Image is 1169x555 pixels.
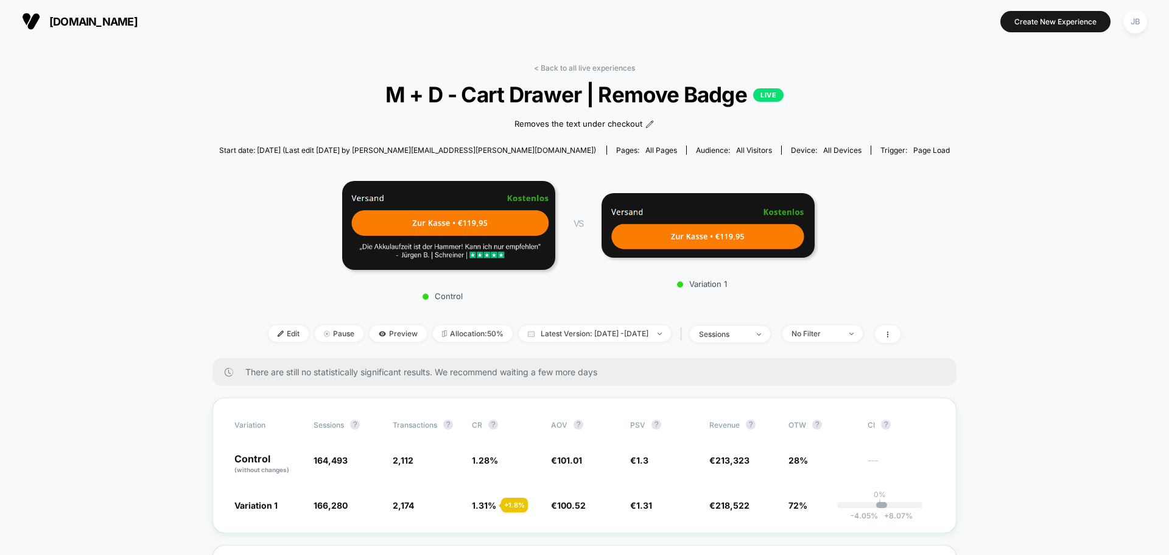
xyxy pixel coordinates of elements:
span: All Visitors [736,146,772,155]
img: rebalance [442,330,447,337]
button: ? [488,420,498,430]
img: end [658,333,662,335]
span: --- [868,457,935,475]
span: 8.07 % [878,511,913,520]
span: (without changes) [234,466,289,473]
span: OTW [788,420,855,430]
span: € [551,455,582,465]
span: [DOMAIN_NAME] [49,15,138,28]
span: There are still no statistically significant results. We recommend waiting a few more days [245,367,932,377]
span: 1.31 % [472,500,496,511]
div: Pages: [616,146,677,155]
span: 1.3 [636,455,648,465]
span: Transactions [393,420,437,430]
span: 166,280 [314,500,348,511]
p: Variation 1 [595,279,809,289]
span: Latest Version: [DATE] - [DATE] [519,325,671,342]
div: Audience: [696,146,772,155]
img: end [849,333,854,335]
span: AOV [551,420,567,430]
span: Preview [370,325,427,342]
span: 2,112 [393,455,413,465]
p: LIVE [753,88,784,102]
span: PSV [630,420,645,430]
span: Variation [234,420,301,430]
img: Variation 1 main [602,193,815,258]
span: € [709,455,749,465]
span: Page Load [913,146,950,155]
span: Device: [781,146,871,155]
span: 101.01 [557,455,582,465]
span: Removes the text under checkout [514,118,642,130]
span: 100.52 [557,500,586,511]
button: [DOMAIN_NAME] [18,12,141,31]
span: 164,493 [314,455,348,465]
img: end [324,331,330,337]
img: edit [278,331,284,337]
span: 1.31 [636,500,652,511]
span: M + D - Cart Drawer | Remove Badge [256,82,913,107]
span: CI [868,420,935,430]
button: Create New Experience [1000,11,1111,32]
span: € [551,500,586,511]
span: Allocation: 50% [433,325,513,342]
span: Sessions [314,420,344,430]
span: Start date: [DATE] (Last edit [DATE] by [PERSON_NAME][EMAIL_ADDRESS][PERSON_NAME][DOMAIN_NAME]) [219,146,596,155]
span: Pause [315,325,363,342]
button: ? [746,420,756,430]
span: € [630,455,648,465]
a: < Back to all live experiences [534,63,635,72]
img: end [757,333,761,336]
button: JB [1120,9,1151,34]
span: all pages [645,146,677,155]
div: No Filter [792,329,840,338]
span: CR [472,420,482,430]
button: ? [574,420,583,430]
p: | [879,499,881,508]
span: Edit [269,325,309,342]
span: -4.05 % [851,511,878,520]
span: 1.28 % [472,455,498,465]
button: ? [812,420,822,430]
button: ? [350,420,360,430]
img: Control main [342,181,555,270]
span: 28% [788,455,808,465]
span: Variation 1 [234,500,278,511]
span: VS [574,218,583,228]
span: 213,323 [715,455,749,465]
span: all devices [823,146,862,155]
button: ? [881,420,891,430]
span: € [709,500,749,511]
span: | [677,325,690,343]
p: 0% [874,490,886,499]
span: 2,174 [393,500,414,511]
p: Control [336,291,549,301]
p: Control [234,454,301,475]
div: JB [1123,10,1147,34]
span: 218,522 [715,500,749,511]
div: sessions [699,330,748,339]
div: + 1.8 % [501,498,528,512]
img: calendar [528,331,535,337]
span: Revenue [709,420,740,430]
div: Trigger: [880,146,950,155]
img: Visually logo [22,12,40,30]
span: + [884,511,889,520]
span: 72% [788,500,807,511]
button: ? [443,420,453,430]
span: € [630,500,652,511]
button: ? [651,420,661,430]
